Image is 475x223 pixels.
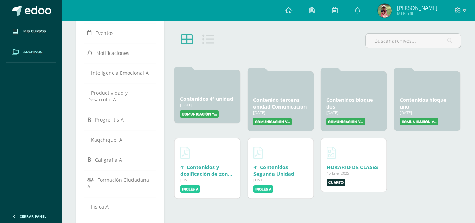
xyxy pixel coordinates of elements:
[87,47,153,59] a: Notificaciones
[91,136,122,143] span: Kaqchiquel A
[400,97,447,110] a: Contenidos bloque uno
[180,110,219,118] label: Comunicación y Lenguaje A
[397,4,437,11] span: [PERSON_NAME]
[180,144,190,161] a: Descargar 4° Contenidos y dosificación de zona, Tercera Unidad.pdf
[87,153,153,166] a: Caligrafía A
[95,30,114,36] span: Eventos
[95,116,124,123] span: Progrentis A
[180,102,235,107] div: [DATE]
[326,97,381,110] div: Contenidos bloque dos
[253,97,308,110] div: Contenido tercera unidad Comunicación
[87,67,153,79] a: Inteligencia Emocional A
[253,110,308,115] div: [DATE]
[180,95,235,102] div: Contenidos 4° unidad
[400,110,455,115] div: [DATE]
[87,113,153,126] a: Progrentis A
[20,214,46,219] span: Cerrar panel
[87,173,153,193] a: Formación Ciudadana A
[87,200,153,213] a: Física A
[253,144,263,161] a: Descargar 4° Contenidos Segunda Unidad.pdf
[253,118,292,125] label: Comunicación y Lenguaje A
[397,11,437,17] span: Mi Perfil
[95,156,122,163] span: Caligrafía A
[327,144,336,161] a: Descargar HORARIO DE CLASES.png
[180,177,235,182] div: [DATE]
[326,110,381,115] div: [DATE]
[327,179,345,186] label: Cuarto
[91,69,149,76] span: Inteligencia Emocional A
[327,164,378,171] a: HORARIO DE CLASES
[23,49,42,55] span: Archivos
[366,34,461,48] input: Buscar archivos...
[253,177,308,182] div: [DATE]
[253,185,273,193] label: Inglés A
[327,171,381,176] div: 15 Ene, 2025
[87,176,149,190] span: Formación Ciudadana A
[96,50,129,56] span: Notificaciones
[6,42,56,63] a: Archivos
[327,164,381,171] div: Descargar HORARIO DE CLASES.png
[87,134,153,146] a: Kaqchiquel A
[23,29,46,34] span: Mis cursos
[326,118,365,125] label: Comunicación y Lenguaje A
[87,89,128,103] span: Productividad y Desarrollo A
[87,87,153,106] a: Productividad y Desarrollo A
[180,95,233,102] a: Contenidos 4° unidad
[400,118,438,125] label: Comunicación y Lenguaje A
[253,164,294,177] a: 4° Contenidos Segunda Unidad
[253,97,307,110] a: Contenido tercera unidad Comunicación
[253,164,308,177] div: Descargar 4° Contenidos Segunda Unidad.pdf
[180,164,235,177] div: Descargar 4° Contenidos y dosificación de zona, Tercera Unidad.pdf
[378,4,392,18] img: e2c6e91dd2daee01c80b8c1b1a1a74c4.png
[91,203,109,210] span: Física A
[87,26,153,39] a: Eventos
[400,97,455,110] div: Contenidos bloque uno
[326,97,373,110] a: Contenidos bloque dos
[180,185,200,193] label: Inglés A
[6,21,56,42] a: Mis cursos
[180,164,232,184] a: 4° Contenidos y dosificación de zona, Tercera Unidad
